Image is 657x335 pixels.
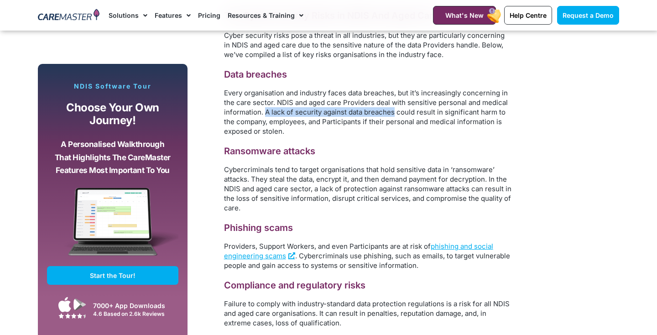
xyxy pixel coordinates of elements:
img: CareMaster Logo [38,9,99,22]
img: Apple App Store Icon [58,297,71,312]
img: Google Play Store App Review Stars [58,313,86,319]
h3: Data breaches [224,68,511,81]
h3: Phishing scams [224,222,511,234]
p: Choose your own journey! [54,101,172,127]
img: CareMaster Software Mockup on Screen [47,188,178,266]
span: Every organisation and industry faces data breaches, but it’s increasingly concerning in the care... [224,89,508,136]
a: Help Centre [504,6,552,25]
div: 4.6 Based on 2.6k Reviews [93,310,174,317]
img: Google Play App Icon [73,298,86,311]
span: Cybercriminals tend to target organisations that hold sensitive data in ‘ransomware’ attacks. The... [224,165,511,212]
a: What's New [433,6,496,25]
p: A personalised walkthrough that highlights the CareMaster features most important to you [54,138,172,177]
p: NDIS Software Tour [47,82,178,90]
span: Request a Demo [563,11,614,19]
span: Cyber security risks pose a threat in all industries, but they are particularly concerning in NDI... [224,31,505,59]
h3: Compliance and regulatory risks [224,279,511,292]
div: 7000+ App Downloads [93,301,174,310]
a: Request a Demo [557,6,619,25]
span: Failure to comply with industry-standard data protection regulations is a risk for all NDIS and a... [224,299,510,327]
span: . Cybercriminals use phishing, such as emails, to target vulnerable people and gain access to sys... [224,251,510,270]
a: phishing and social engineering scams [224,242,493,260]
span: Help Centre [510,11,547,19]
span: Start the Tour! [90,272,136,279]
h3: Ransomware attacks [224,145,511,157]
a: Start the Tour! [47,266,178,285]
span: Providers, Support Workers, and even Participants are at risk of [224,242,431,251]
span: What's New [445,11,484,19]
